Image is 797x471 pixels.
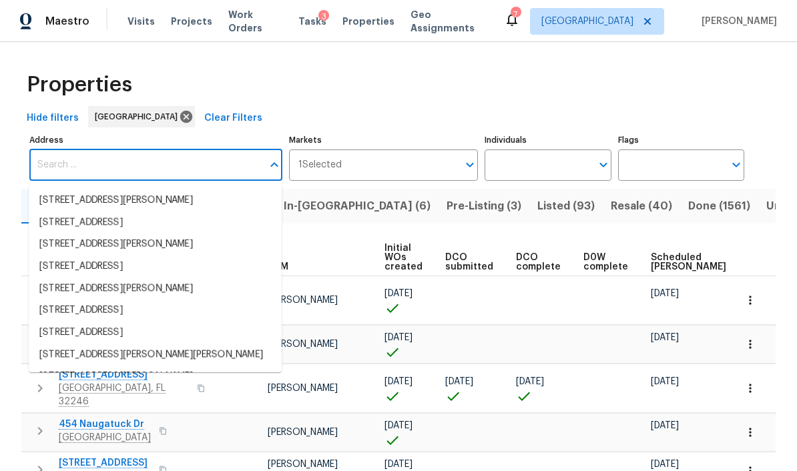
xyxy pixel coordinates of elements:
span: [DATE] [384,333,413,342]
span: [PERSON_NAME] [268,296,338,305]
li: [STREET_ADDRESS][PERSON_NAME] [29,278,282,300]
span: [DATE] [651,289,679,298]
span: Listed (93) [537,197,595,215]
span: Pre-Listing (3) [447,197,521,215]
span: Scheduled [PERSON_NAME] [651,253,726,272]
li: [STREET_ADDRESS] [29,322,282,344]
span: Hide filters [27,110,79,127]
span: Visits [127,15,155,28]
label: Flags [618,136,744,144]
span: [DATE] [651,333,679,342]
span: [PERSON_NAME] [268,340,338,349]
span: D0W complete [583,253,628,272]
span: [DATE] [651,421,679,430]
span: Initial WOs created [384,244,423,272]
span: [DATE] [445,377,473,386]
span: [GEOGRAPHIC_DATA] [95,110,183,123]
span: Clear Filters [204,110,262,127]
span: DCO complete [516,253,561,272]
button: Close [265,155,284,174]
span: [DATE] [651,377,679,386]
li: [STREET_ADDRESS][PERSON_NAME] [29,189,282,211]
span: Tasks [298,17,326,26]
li: [STREET_ADDRESS][PERSON_NAME] [29,366,282,388]
span: [DATE] [384,289,413,298]
span: Resale (40) [611,197,672,215]
span: Done (1561) [688,197,750,215]
label: Individuals [485,136,611,144]
span: Properties [27,78,132,91]
span: [DATE] [384,460,413,469]
span: DCO submitted [445,253,493,272]
span: Work Orders [228,8,282,35]
li: [STREET_ADDRESS] [29,256,282,278]
div: 3 [318,10,329,23]
div: 7 [511,8,520,21]
span: [DATE] [384,421,413,430]
li: [STREET_ADDRESS] [29,211,282,233]
li: [STREET_ADDRESS][PERSON_NAME] [29,233,282,256]
span: [DATE] [516,377,544,386]
input: Search ... [29,149,262,181]
button: Open [461,155,479,174]
button: Clear Filters [199,106,268,131]
span: [PERSON_NAME] [268,384,338,393]
span: [DATE] [651,460,679,469]
button: Open [727,155,746,174]
span: [PERSON_NAME] [696,15,777,28]
button: Hide filters [21,106,84,131]
span: Properties [342,15,394,28]
button: Open [594,155,613,174]
label: Markets [289,136,479,144]
span: 1 Selected [298,159,342,171]
div: [GEOGRAPHIC_DATA] [88,106,195,127]
label: Address [29,136,282,144]
span: In-[GEOGRAPHIC_DATA] (6) [284,197,431,215]
span: [GEOGRAPHIC_DATA] [541,15,633,28]
span: [DATE] [384,377,413,386]
span: Maestro [45,15,89,28]
span: Projects [171,15,212,28]
span: [PERSON_NAME] [268,428,338,437]
li: [STREET_ADDRESS][PERSON_NAME][PERSON_NAME] [29,344,282,366]
li: [STREET_ADDRESS] [29,300,282,322]
span: Geo Assignments [411,8,488,35]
